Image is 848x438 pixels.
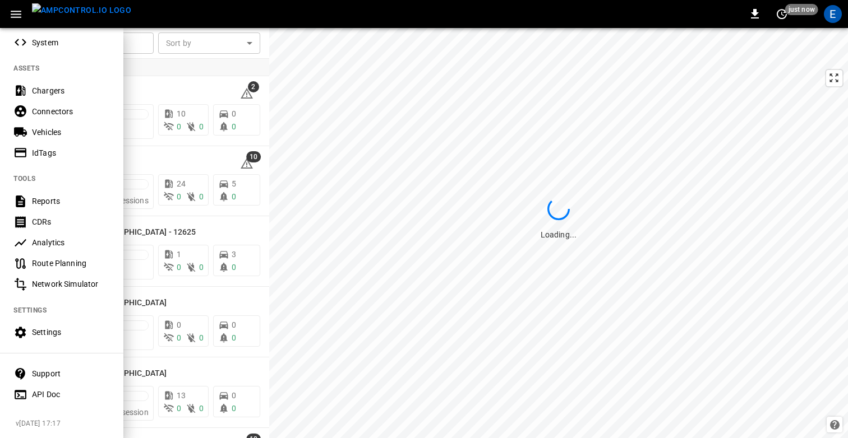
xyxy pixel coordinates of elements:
[32,258,110,269] div: Route Planning
[32,3,131,17] img: ampcontrol.io logo
[32,85,110,96] div: Chargers
[32,195,110,207] div: Reports
[32,106,110,117] div: Connectors
[824,5,842,23] div: profile-icon
[32,327,110,338] div: Settings
[32,37,110,48] div: System
[32,216,110,227] div: CDRs
[773,5,791,23] button: set refresh interval
[32,389,110,400] div: API Doc
[32,147,110,159] div: IdTags
[32,278,110,290] div: Network Simulator
[32,237,110,248] div: Analytics
[785,4,818,15] span: just now
[32,127,110,138] div: Vehicles
[16,418,114,430] span: v [DATE] 17:17
[32,368,110,379] div: Support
